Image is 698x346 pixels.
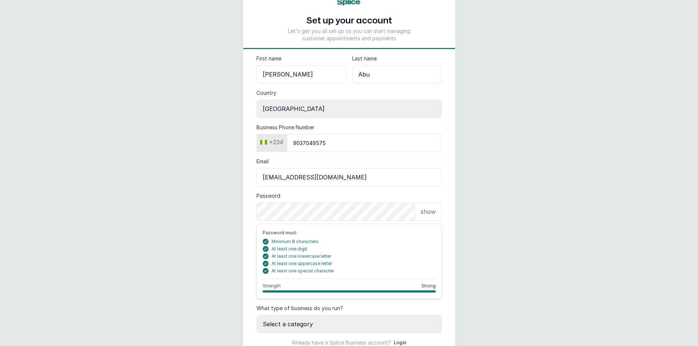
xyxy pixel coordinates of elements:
span: At least one digit [272,246,307,252]
label: What type of business do you run? [256,305,343,312]
span: At least one lowercase letter [272,253,331,259]
span: Strength [263,283,281,289]
span: Minimum 8 characters [272,239,318,245]
label: Password [256,192,280,200]
input: email@acme.com [256,168,442,186]
p: Let's get you all set up so you can start managing customer appointments and payments [284,27,414,42]
span: Strong [421,283,436,289]
button: +234 [257,136,286,148]
label: First name [256,55,281,62]
label: Country [256,89,276,97]
span: At least one special character [272,268,334,274]
label: Last name [352,55,377,62]
input: Enter first name here [256,65,346,83]
input: Enter last name here [352,65,442,83]
p: Password must: [263,230,436,236]
label: Email [256,158,269,165]
label: Business Phone Number [256,124,314,131]
span: At least one uppercase letter [272,261,332,267]
input: 9151930463 [287,134,442,152]
h1: Set up your account [284,14,414,27]
p: show [421,207,436,216]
